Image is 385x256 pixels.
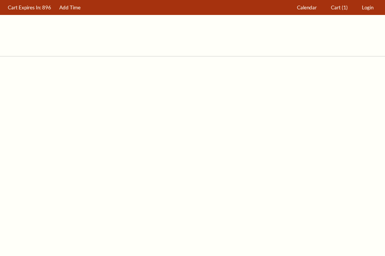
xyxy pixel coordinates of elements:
span: Login [362,4,373,10]
span: Calendar [297,4,317,10]
a: Add Time [56,0,84,15]
span: Cart [331,4,341,10]
span: (1) [342,4,348,10]
a: Login [359,0,377,15]
a: Cart (1) [328,0,351,15]
span: Cart Expires In: [8,4,41,10]
span: 896 [42,4,51,10]
a: Calendar [294,0,320,15]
